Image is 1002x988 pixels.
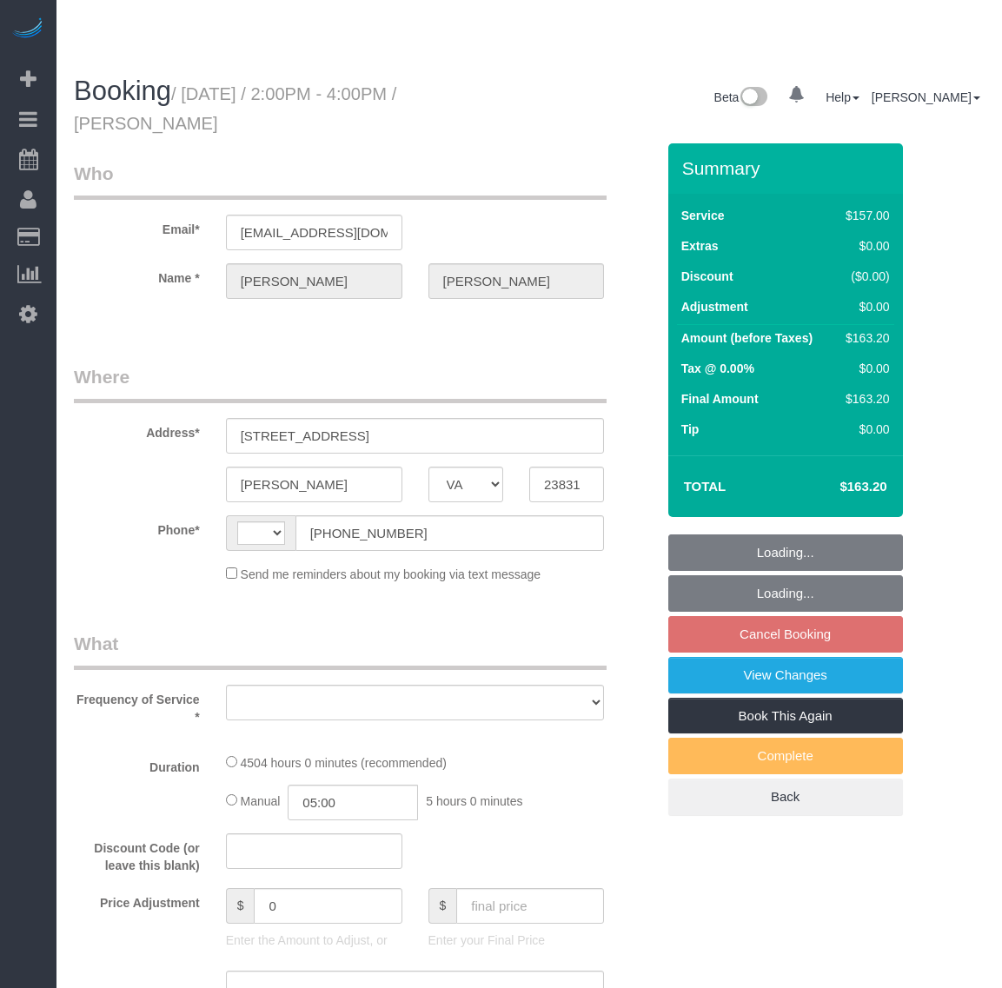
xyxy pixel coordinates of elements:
small: / [DATE] / 2:00PM - 4:00PM / [PERSON_NAME] [74,84,396,133]
label: Extras [681,237,719,255]
iframe: Intercom live chat [943,929,985,971]
div: $163.20 [839,329,889,347]
div: $0.00 [839,421,889,438]
label: Duration [61,753,213,776]
input: City* [226,467,402,502]
label: Name * [61,263,213,287]
label: Discount [681,268,733,285]
a: View Changes [668,657,903,693]
span: Send me reminders about my booking via text message [241,567,541,581]
label: Tip [681,421,700,438]
label: Phone* [61,515,213,539]
label: Price Adjustment [61,888,213,912]
input: First Name* [226,263,402,299]
span: Booking [74,76,171,106]
a: Help [826,90,859,104]
p: Enter the Amount to Adjust, or [226,932,402,949]
img: New interface [739,87,767,109]
div: $157.00 [839,207,889,224]
div: $0.00 [839,237,889,255]
input: Zip Code* [529,467,604,502]
a: Back [668,779,903,815]
h3: Summary [682,158,894,178]
label: Adjustment [681,298,748,315]
label: Amount (before Taxes) [681,329,813,347]
p: Enter your Final Price [428,932,605,949]
legend: Where [74,364,607,403]
label: Service [681,207,725,224]
legend: What [74,631,607,670]
a: [PERSON_NAME] [872,90,980,104]
label: Final Amount [681,390,759,408]
input: Last Name* [428,263,605,299]
label: Tax @ 0.00% [681,360,754,377]
input: final price [456,888,604,924]
span: $ [428,888,457,924]
label: Email* [61,215,213,238]
div: $0.00 [839,360,889,377]
span: Manual [241,794,281,808]
span: 4504 hours 0 minutes (recommended) [241,756,447,770]
a: Beta [714,90,768,104]
span: 5 hours 0 minutes [426,794,522,808]
h4: $163.20 [787,480,886,494]
div: ($0.00) [839,268,889,285]
span: $ [226,888,255,924]
div: $0.00 [839,298,889,315]
input: Email* [226,215,402,250]
input: Phone* [295,515,605,551]
label: Address* [61,418,213,441]
label: Discount Code (or leave this blank) [61,833,213,874]
div: $163.20 [839,390,889,408]
strong: Total [684,479,727,494]
label: Frequency of Service * [61,685,213,726]
legend: Who [74,161,607,200]
a: Book This Again [668,698,903,734]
